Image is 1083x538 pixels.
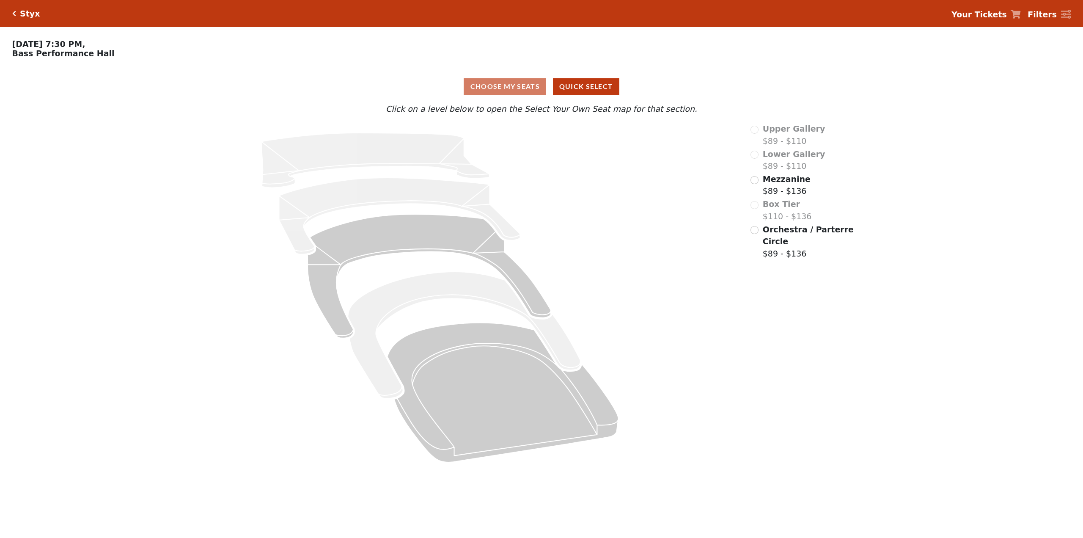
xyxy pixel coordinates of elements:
[763,198,812,222] label: $110 - $136
[20,9,40,19] h5: Styx
[553,78,619,95] button: Quick Select
[388,323,618,463] path: Orchestra / Parterre Circle - Seats Available: 76
[279,178,520,254] path: Lower Gallery - Seats Available: 0
[951,10,1007,19] strong: Your Tickets
[951,8,1021,21] a: Your Tickets
[261,133,489,188] path: Upper Gallery - Seats Available: 0
[763,199,800,209] span: Box Tier
[763,149,825,159] span: Lower Gallery
[141,103,942,115] p: Click on a level below to open the Select Your Own Seat map for that section.
[763,148,825,172] label: $89 - $110
[763,173,811,197] label: $89 - $136
[1028,8,1071,21] a: Filters
[763,174,811,184] span: Mezzanine
[1028,10,1057,19] strong: Filters
[12,11,16,17] a: Click here to go back to filters
[763,124,825,133] span: Upper Gallery
[763,223,855,260] label: $89 - $136
[763,123,825,147] label: $89 - $110
[763,225,854,246] span: Orchestra / Parterre Circle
